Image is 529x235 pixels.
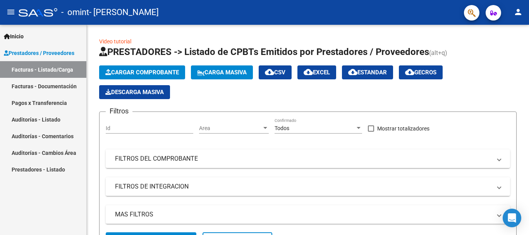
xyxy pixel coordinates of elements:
[259,65,292,79] button: CSV
[106,149,510,168] mat-expansion-panel-header: FILTROS DEL COMPROBANTE
[4,32,24,41] span: Inicio
[405,69,436,76] span: Gecros
[197,69,247,76] span: Carga Masiva
[99,85,170,99] app-download-masive: Descarga masiva de comprobantes (adjuntos)
[265,69,285,76] span: CSV
[99,46,429,57] span: PRESTADORES -> Listado de CPBTs Emitidos por Prestadores / Proveedores
[399,65,443,79] button: Gecros
[106,177,510,196] mat-expansion-panel-header: FILTROS DE INTEGRACION
[405,67,414,77] mat-icon: cloud_download
[105,69,179,76] span: Cargar Comprobante
[99,65,185,79] button: Cargar Comprobante
[503,209,521,227] div: Open Intercom Messenger
[106,106,132,117] h3: Filtros
[106,205,510,224] mat-expansion-panel-header: MAS FILTROS
[99,38,131,45] a: Video tutorial
[99,85,170,99] button: Descarga Masiva
[429,49,447,57] span: (alt+q)
[265,67,274,77] mat-icon: cloud_download
[89,4,159,21] span: - [PERSON_NAME]
[377,124,429,133] span: Mostrar totalizadores
[514,7,523,17] mat-icon: person
[191,65,253,79] button: Carga Masiva
[115,182,491,191] mat-panel-title: FILTROS DE INTEGRACION
[6,7,15,17] mat-icon: menu
[115,210,491,219] mat-panel-title: MAS FILTROS
[304,67,313,77] mat-icon: cloud_download
[199,125,262,132] span: Area
[4,49,74,57] span: Prestadores / Proveedores
[348,69,387,76] span: Estandar
[105,89,164,96] span: Descarga Masiva
[348,67,357,77] mat-icon: cloud_download
[342,65,393,79] button: Estandar
[304,69,330,76] span: EXCEL
[275,125,289,131] span: Todos
[115,154,491,163] mat-panel-title: FILTROS DEL COMPROBANTE
[61,4,89,21] span: - omint
[297,65,336,79] button: EXCEL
